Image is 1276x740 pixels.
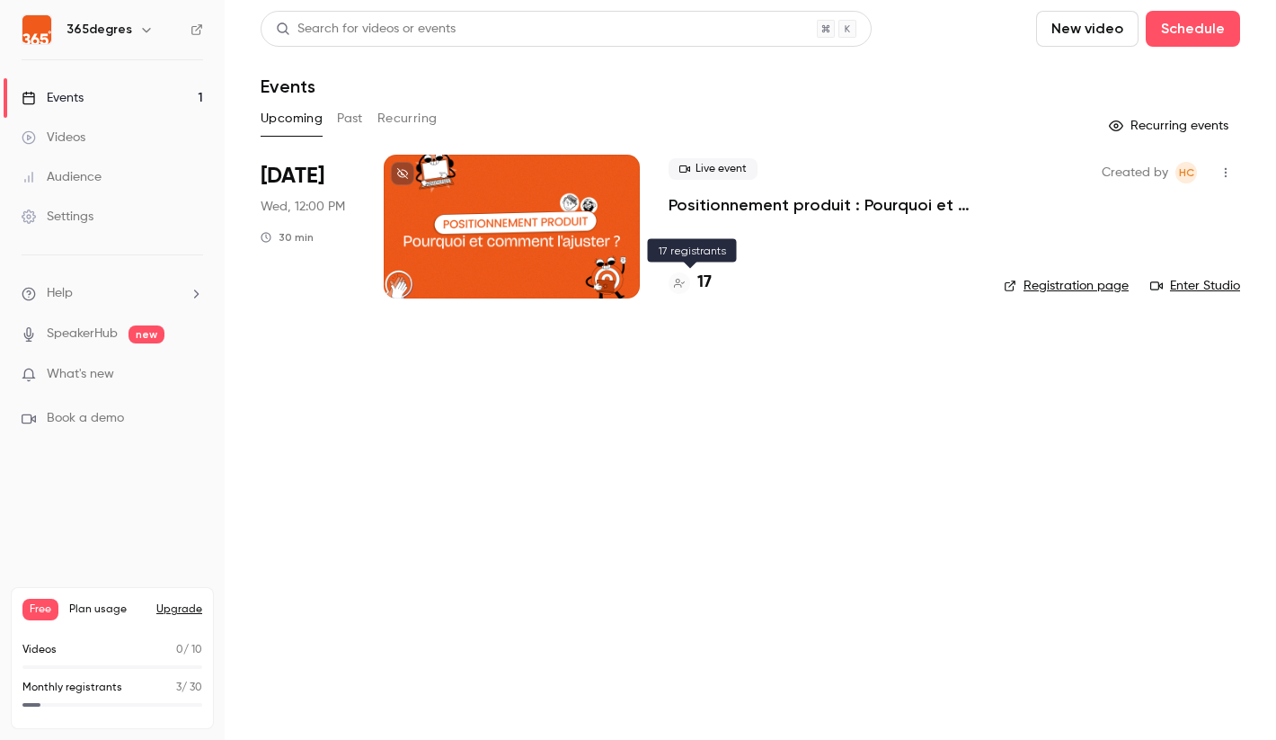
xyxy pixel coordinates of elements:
[22,89,84,107] div: Events
[47,284,73,303] span: Help
[1004,277,1129,295] a: Registration page
[176,680,202,696] p: / 30
[47,409,124,428] span: Book a demo
[69,602,146,617] span: Plan usage
[22,168,102,186] div: Audience
[337,104,363,133] button: Past
[261,104,323,133] button: Upcoming
[47,325,118,343] a: SpeakerHub
[176,682,182,693] span: 3
[22,15,51,44] img: 365degres
[22,284,203,303] li: help-dropdown-opener
[377,104,438,133] button: Recurring
[261,162,324,191] span: [DATE]
[156,602,202,617] button: Upgrade
[1179,162,1194,183] span: HC
[276,20,456,39] div: Search for videos or events
[669,158,758,180] span: Live event
[669,271,712,295] a: 17
[261,155,355,299] div: Aug 27 Wed, 12:00 PM (Europe/Paris)
[697,271,712,295] h4: 17
[22,680,122,696] p: Monthly registrants
[1102,162,1168,183] span: Created by
[22,208,93,226] div: Settings
[261,230,314,245] div: 30 min
[1150,277,1240,295] a: Enter Studio
[261,76,315,97] h1: Events
[1146,11,1240,47] button: Schedule
[1175,162,1197,183] span: Hélène CHOMIENNE
[128,325,164,343] span: new
[22,129,85,147] div: Videos
[176,645,183,655] span: 0
[22,599,58,620] span: Free
[66,21,132,39] h6: 365degres
[669,194,975,216] a: Positionnement produit : Pourquoi et comment l'ajuster ?
[1101,111,1240,140] button: Recurring events
[261,198,345,216] span: Wed, 12:00 PM
[176,642,202,658] p: / 10
[47,365,114,384] span: What's new
[22,642,57,658] p: Videos
[1036,11,1139,47] button: New video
